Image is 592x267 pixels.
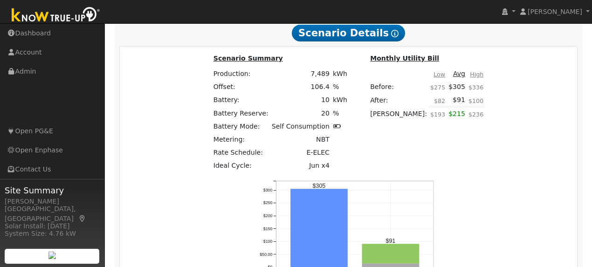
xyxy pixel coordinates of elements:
i: Show Help [391,30,399,37]
u: High [470,71,483,78]
img: Know True-Up [7,5,105,26]
span: Scenario Details [292,25,405,41]
rect: onclick="" [362,263,419,267]
td: E-ELEC [270,146,331,159]
text: $91 [385,238,395,244]
td: Before: [369,81,429,94]
td: Ideal Cycle: [212,159,270,172]
span: [PERSON_NAME] [528,8,582,15]
div: Solar Install: [DATE] [5,221,100,231]
td: kWh [331,68,349,81]
div: [PERSON_NAME] [5,197,100,206]
u: Avg [453,70,465,77]
td: $82 [428,94,447,107]
td: 20 [270,107,331,120]
td: Production: [212,68,270,81]
u: Scenario Summary [213,55,283,62]
span: Site Summary [5,184,100,197]
td: Battery Mode: [212,120,270,133]
td: $236 [467,107,485,126]
text: $300 [263,188,272,192]
text: $100 [263,239,272,244]
td: $91 [447,94,467,107]
text: $305 [312,182,325,189]
img: retrieve [48,252,56,259]
u: Monthly Utility Bill [370,55,439,62]
td: 7,489 [270,68,331,81]
td: % [331,107,349,120]
td: $336 [467,81,485,94]
td: 106.4 [270,81,331,94]
text: $200 [263,213,272,218]
td: Self Consumption [270,120,331,133]
td: Offset: [212,81,270,94]
td: Rate Schedule: [212,146,270,159]
u: Low [434,71,445,78]
td: [PERSON_NAME]: [369,107,429,126]
td: % [331,81,349,94]
td: $193 [428,107,447,126]
text: $150 [263,226,272,231]
div: [GEOGRAPHIC_DATA], [GEOGRAPHIC_DATA] [5,204,100,224]
div: System Size: 4.76 kW [5,229,100,239]
td: Battery Reserve: [212,107,270,120]
td: $275 [428,81,447,94]
td: 10 [270,94,331,107]
td: $305 [447,81,467,94]
td: $215 [447,107,467,126]
text: $250 [263,200,272,205]
rect: onclick="" [290,189,348,267]
td: Metering: [212,133,270,146]
text: $50.00 [260,252,272,257]
a: Map [78,215,87,222]
rect: onclick="" [362,244,419,263]
td: Battery: [212,94,270,107]
td: $100 [467,94,485,107]
td: After: [369,94,429,107]
td: NBT [270,133,331,146]
span: Jun x4 [309,162,330,169]
td: kWh [331,94,349,107]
